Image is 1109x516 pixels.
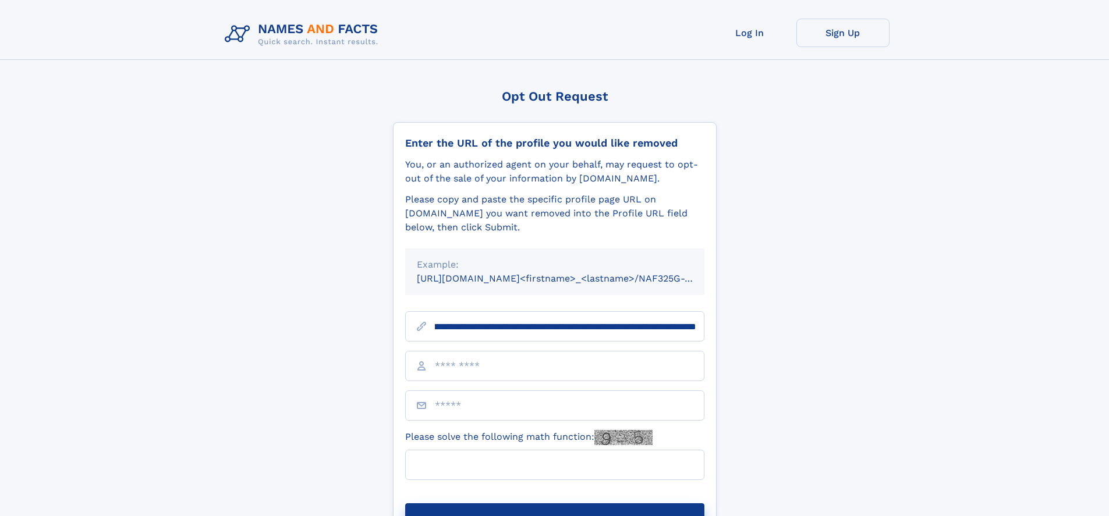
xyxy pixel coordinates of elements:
[405,158,704,186] div: You, or an authorized agent on your behalf, may request to opt-out of the sale of your informatio...
[405,193,704,234] div: Please copy and paste the specific profile page URL on [DOMAIN_NAME] you want removed into the Pr...
[405,137,704,150] div: Enter the URL of the profile you would like removed
[220,19,388,50] img: Logo Names and Facts
[393,89,717,104] div: Opt Out Request
[417,258,693,272] div: Example:
[703,19,796,47] a: Log In
[796,19,890,47] a: Sign Up
[405,430,653,445] label: Please solve the following math function:
[417,273,727,284] small: [URL][DOMAIN_NAME]<firstname>_<lastname>/NAF325G-xxxxxxxx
